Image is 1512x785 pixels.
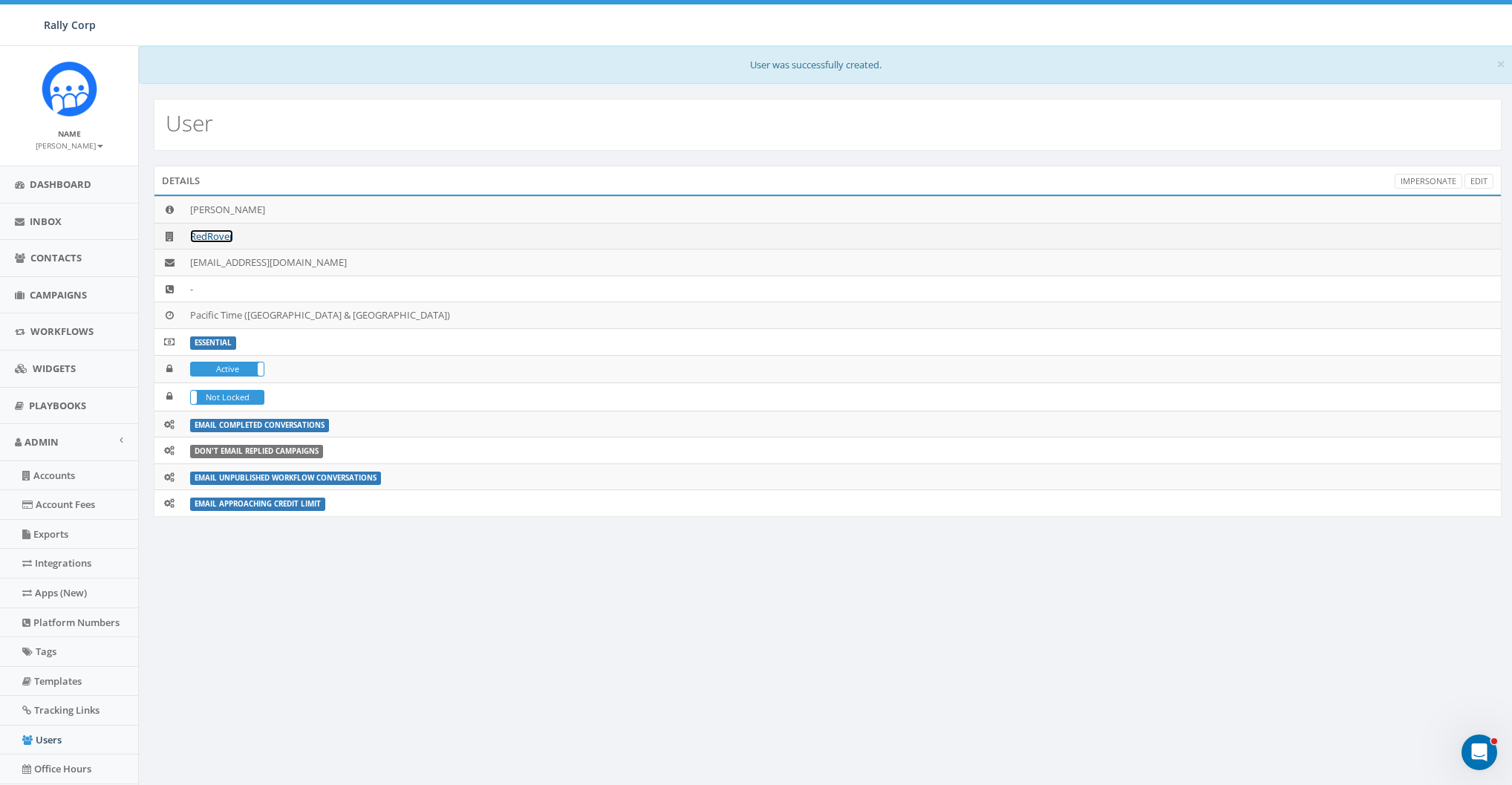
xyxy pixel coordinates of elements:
[42,61,97,117] img: Icon_1.png
[44,18,96,32] span: Rally Corp
[29,399,86,412] span: Playbooks
[1496,53,1505,74] span: ×
[184,276,1501,302] td: -
[25,435,59,449] span: Admin
[191,362,264,376] label: Active
[58,128,81,139] small: Name
[166,111,213,135] h2: User
[184,250,1501,276] td: [EMAIL_ADDRESS][DOMAIN_NAME]
[36,140,103,151] small: [PERSON_NAME]
[1464,174,1493,189] a: Edit
[190,336,236,350] label: ESSENTIAL
[184,197,1501,224] td: [PERSON_NAME]
[190,445,323,458] label: Don't Email Replied Campaigns
[1496,56,1505,72] button: Close
[154,166,1502,195] div: Details
[190,419,329,432] label: Email Completed Conversations
[190,362,264,377] div: ActiveIn Active
[184,302,1501,329] td: Pacific Time ([GEOGRAPHIC_DATA] & [GEOGRAPHIC_DATA])
[190,472,381,485] label: Email Unpublished Workflow Conversations
[191,391,264,404] label: Not Locked
[30,288,87,302] span: Campaigns
[30,325,94,338] span: Workflows
[30,215,62,228] span: Inbox
[190,498,325,511] label: Email Approaching Credit Limit
[36,138,103,152] a: [PERSON_NAME]
[30,177,91,191] span: Dashboard
[1462,734,1497,770] iframe: Intercom live chat
[30,251,82,264] span: Contacts
[190,390,264,405] div: LockedNot Locked
[1395,174,1462,189] a: Impersonate
[33,362,76,375] span: Widgets
[190,229,233,243] a: RedRover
